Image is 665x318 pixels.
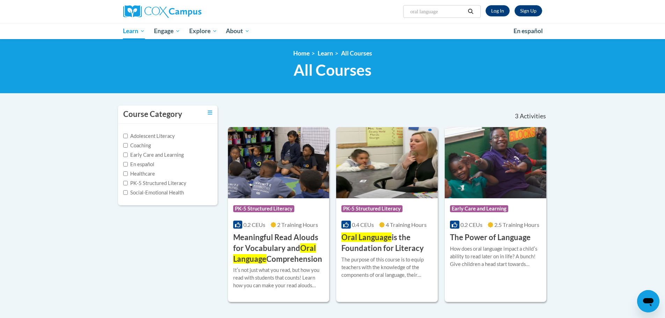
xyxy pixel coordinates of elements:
[228,127,330,198] img: Course Logo
[515,5,542,16] a: Register
[123,143,128,148] input: Checkbox for Options
[123,181,128,185] input: Checkbox for Options
[123,189,184,197] label: Social-Emotional Health
[123,5,201,18] img: Cox Campus
[336,127,438,198] img: Course Logo
[119,23,150,39] a: Learn
[123,171,128,176] input: Checkbox for Options
[341,256,433,279] div: The purpose of this course is to equip teachers with the knowledge of the components of oral lang...
[123,162,128,167] input: Checkbox for Options
[226,27,250,35] span: About
[486,5,510,16] a: Log In
[450,232,531,243] h3: The Power of Language
[185,23,222,39] a: Explore
[123,132,175,140] label: Adolescent Literacy
[123,190,128,195] input: Checkbox for Options
[386,221,427,228] span: 4 Training Hours
[221,23,254,39] a: About
[460,221,482,228] span: 0.2 CEUs
[515,112,518,120] span: 3
[294,61,371,79] span: All Courses
[123,27,145,35] span: Learn
[113,23,553,39] div: Main menu
[341,205,402,212] span: PK-5 Structured Literacy
[341,232,392,242] span: Oral Language
[341,50,372,57] a: All Courses
[509,24,547,38] a: En español
[123,142,151,149] label: Coaching
[189,27,217,35] span: Explore
[233,205,294,212] span: PK-5 Structured Literacy
[336,127,438,302] a: Course LogoPK-5 Structured Literacy0.4 CEUs4 Training Hours Oral Languageis the Foundation for Li...
[293,50,310,57] a: Home
[233,243,316,264] span: Oral Language
[154,27,180,35] span: Engage
[318,50,333,57] a: Learn
[123,170,155,178] label: Healthcare
[233,232,324,264] h3: Meaningful Read Alouds for Vocabulary and Comprehension
[520,112,546,120] span: Activities
[123,109,182,120] h3: Course Category
[228,127,330,302] a: Course LogoPK-5 Structured Literacy0.2 CEUs2 Training Hours Meaningful Read Alouds for Vocabulary...
[149,23,185,39] a: Engage
[123,153,128,157] input: Checkbox for Options
[450,205,508,212] span: Early Care and Learning
[445,127,546,302] a: Course LogoEarly Care and Learning0.2 CEUs2.5 Training Hours The Power of LanguageHow does oral l...
[494,221,539,228] span: 2.5 Training Hours
[123,161,154,168] label: En español
[637,290,659,312] iframe: Button to launch messaging window
[243,221,265,228] span: 0.2 CEUs
[513,27,543,35] span: En español
[277,221,318,228] span: 2 Training Hours
[450,245,541,268] div: How does oral language impact a childʹs ability to read later on in life? A bunch! Give children ...
[352,221,374,228] span: 0.4 CEUs
[233,266,324,289] div: Itʹs not just what you read, but how you read with students that counts! Learn how you can make y...
[208,109,212,117] a: Toggle collapse
[123,179,186,187] label: PK-5 Structured Literacy
[123,134,128,138] input: Checkbox for Options
[409,7,465,16] input: Search Courses
[445,127,546,198] img: Course Logo
[123,5,256,18] a: Cox Campus
[123,151,184,159] label: Early Care and Learning
[465,7,476,16] button: Search
[341,232,433,254] h3: is the Foundation for Literacy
